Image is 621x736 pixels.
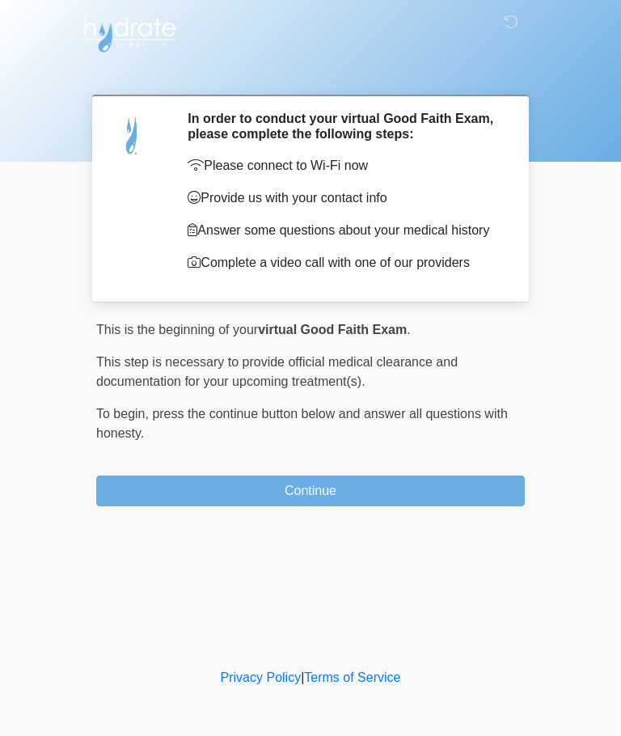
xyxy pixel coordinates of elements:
[80,12,179,53] img: Hydrate IV Bar - Arcadia Logo
[84,58,537,88] h1: ‎ ‎ ‎ ‎
[96,407,508,440] span: press the continue button below and answer all questions with honesty.
[96,407,152,421] span: To begin,
[188,111,501,142] h2: In order to conduct your virtual Good Faith Exam, please complete the following steps:
[108,111,157,159] img: Agent Avatar
[96,355,458,388] span: This step is necessary to provide official medical clearance and documentation for your upcoming ...
[304,670,400,684] a: Terms of Service
[407,323,410,336] span: .
[188,253,501,273] p: Complete a video call with one of our providers
[96,323,258,336] span: This is the beginning of your
[301,670,304,684] a: |
[188,156,501,176] p: Please connect to Wi-Fi now
[221,670,302,684] a: Privacy Policy
[96,476,525,506] button: Continue
[188,221,501,240] p: Answer some questions about your medical history
[258,323,407,336] strong: virtual Good Faith Exam
[188,188,501,208] p: Provide us with your contact info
